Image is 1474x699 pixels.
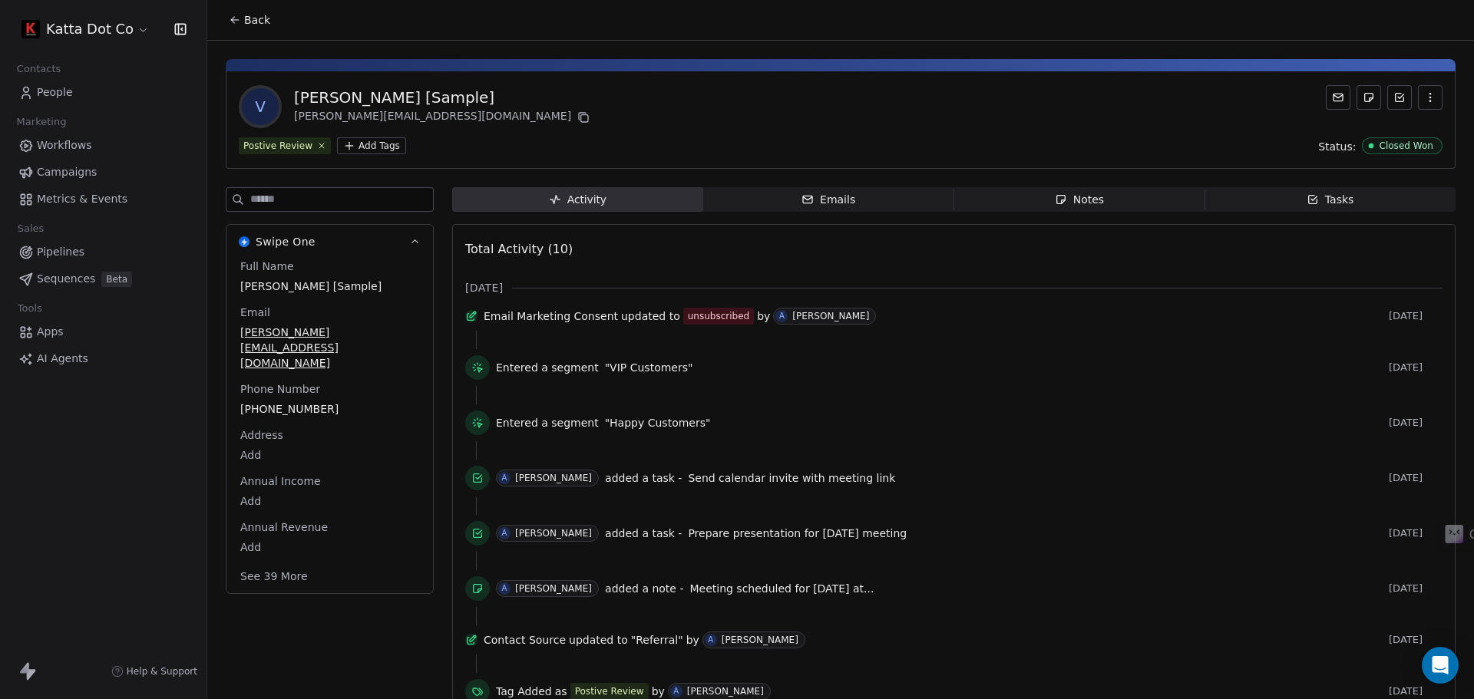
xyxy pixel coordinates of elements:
[12,160,194,185] a: Campaigns
[37,271,95,287] span: Sequences
[1389,685,1443,697] span: [DATE]
[779,310,785,322] div: A
[801,192,855,208] div: Emails
[294,87,593,108] div: [PERSON_NAME] [Sample]
[605,526,682,541] span: added a task -
[792,311,869,321] div: [PERSON_NAME]
[515,583,592,594] div: [PERSON_NAME]
[1055,192,1104,208] div: Notes
[240,493,419,509] span: Add
[111,665,197,678] a: Help & Support
[240,325,419,371] span: [PERSON_NAME][EMAIL_ADDRESS][DOMAIN_NAME]
[12,80,194,105] a: People
[757,308,770,324] span: by
[237,381,323,397] span: Phone Number
[687,686,764,697] div: [PERSON_NAME]
[226,259,433,593] div: Swipe OneSwipe One
[722,635,798,645] div: [PERSON_NAME]
[1389,417,1443,429] span: [DATE]
[240,447,419,463] span: Add
[673,685,679,697] div: A
[496,415,599,430] span: Entered a segment
[231,562,317,590] button: See 39 More
[502,472,507,484] div: A
[1389,310,1443,322] span: [DATE]
[37,324,64,340] span: Apps
[244,12,270,28] span: Back
[18,16,153,42] button: Katta Dot Co
[1307,192,1354,208] div: Tasks
[240,401,419,417] span: [PHONE_NUMBER]
[1389,634,1443,646] span: [DATE]
[555,684,567,699] span: as
[12,266,194,292] a: SequencesBeta
[465,242,573,256] span: Total Activity (10)
[496,684,552,699] span: Tag Added
[12,346,194,371] a: AI Agents
[10,110,73,134] span: Marketing
[1422,647,1459,684] div: Open Intercom Messenger
[708,634,713,646] div: A
[688,472,895,484] span: Send calendar invite with meeting link
[689,582,874,595] span: Meeting scheduled for [DATE] at...
[502,582,507,595] div: A
[465,280,503,295] span: [DATE]
[46,19,134,39] span: Katta Dot Co
[37,84,73,101] span: People
[496,360,599,375] span: Entered a segment
[688,524,907,542] a: Prepare presentation for [DATE] meeting
[237,519,331,535] span: Annual Revenue
[10,58,68,81] span: Contacts
[12,239,194,265] a: Pipelines
[621,308,680,324] span: updated to
[237,427,286,443] span: Address
[127,665,197,678] span: Help & Support
[515,473,592,483] div: [PERSON_NAME]
[239,236,250,247] img: Swipe One
[484,308,618,324] span: Email Marketing Consent
[502,527,507,539] div: A
[37,351,88,367] span: AI Agents
[237,305,273,320] span: Email
[256,234,316,249] span: Swipe One
[37,164,97,180] span: Campaigns
[605,415,711,430] span: "Happy Customers"
[37,244,84,260] span: Pipelines
[337,137,406,154] button: Add Tags
[37,137,92,153] span: Workflows
[12,133,194,158] a: Workflows
[37,191,127,207] span: Metrics & Events
[605,470,682,486] span: added a task -
[575,684,644,698] div: Postive Review
[237,473,324,489] span: Annual Income
[652,684,665,699] span: by
[631,632,683,648] span: "Referral"
[605,581,683,596] span: added a note -
[294,108,593,127] div: [PERSON_NAME][EMAIL_ADDRESS][DOMAIN_NAME]
[688,527,907,539] span: Prepare presentation for [DATE] meeting
[11,217,51,240] span: Sales
[21,20,40,38] img: K%20(2).png
[12,319,194,345] a: Apps
[688,308,749,324] div: unsubscribed
[484,632,566,648] span: Contact Source
[220,6,279,34] button: Back
[240,279,419,294] span: [PERSON_NAME] [Sample]
[515,528,592,539] div: [PERSON_NAME]
[1318,139,1356,154] span: Status:
[689,579,874,598] a: Meeting scheduled for [DATE] at...
[688,469,895,487] a: Send calendar invite with meeting link
[242,88,279,125] span: V
[1389,361,1443,374] span: [DATE]
[1389,582,1443,595] span: [DATE]
[605,360,693,375] span: "VIP Customers"
[686,632,699,648] span: by
[101,272,132,287] span: Beta
[569,632,628,648] span: updated to
[240,539,419,555] span: Add
[1389,472,1443,484] span: [DATE]
[237,259,297,274] span: Full Name
[11,297,48,320] span: Tools
[12,186,194,212] a: Metrics & Events
[226,225,433,259] button: Swipe OneSwipe One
